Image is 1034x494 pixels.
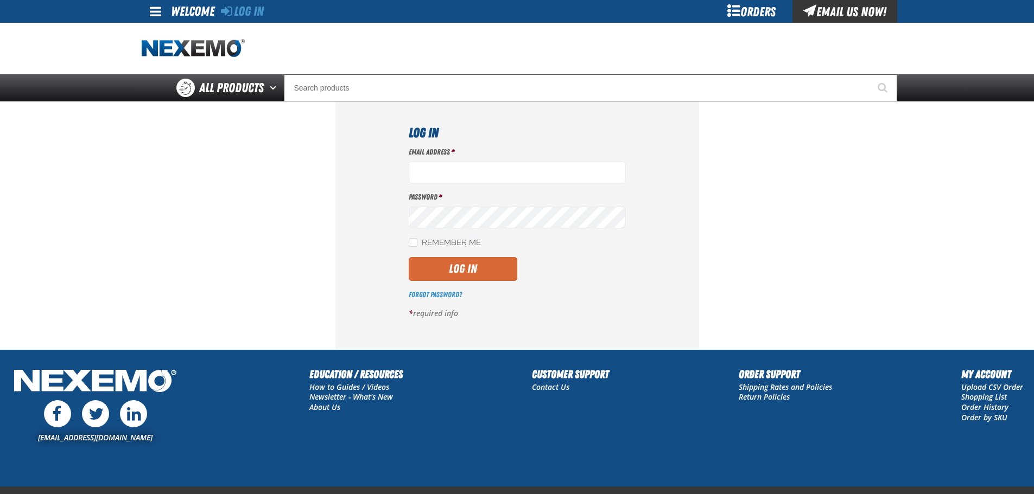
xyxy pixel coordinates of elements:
[409,238,417,247] input: Remember Me
[870,74,897,101] button: Start Searching
[309,382,389,392] a: How to Guides / Videos
[961,392,1007,402] a: Shopping List
[409,147,626,157] label: Email Address
[11,366,180,398] img: Nexemo Logo
[739,392,790,402] a: Return Policies
[309,392,393,402] a: Newsletter - What's New
[38,432,153,442] a: [EMAIL_ADDRESS][DOMAIN_NAME]
[266,74,284,101] button: Open All Products pages
[142,39,245,58] a: Home
[309,402,340,412] a: About Us
[142,39,245,58] img: Nexemo logo
[961,382,1023,392] a: Upload CSV Order
[409,309,626,319] p: required info
[961,402,1008,412] a: Order History
[199,78,264,98] span: All Products
[409,238,481,248] label: Remember Me
[309,366,403,382] h2: Education / Resources
[409,192,626,202] label: Password
[409,257,517,281] button: Log In
[961,366,1023,382] h2: My Account
[532,382,569,392] a: Contact Us
[739,382,832,392] a: Shipping Rates and Policies
[532,366,609,382] h2: Customer Support
[739,366,832,382] h2: Order Support
[409,290,462,299] a: Forgot Password?
[221,4,264,19] a: Log In
[961,412,1007,422] a: Order by SKU
[409,123,626,143] h1: Log In
[284,74,897,101] input: Search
